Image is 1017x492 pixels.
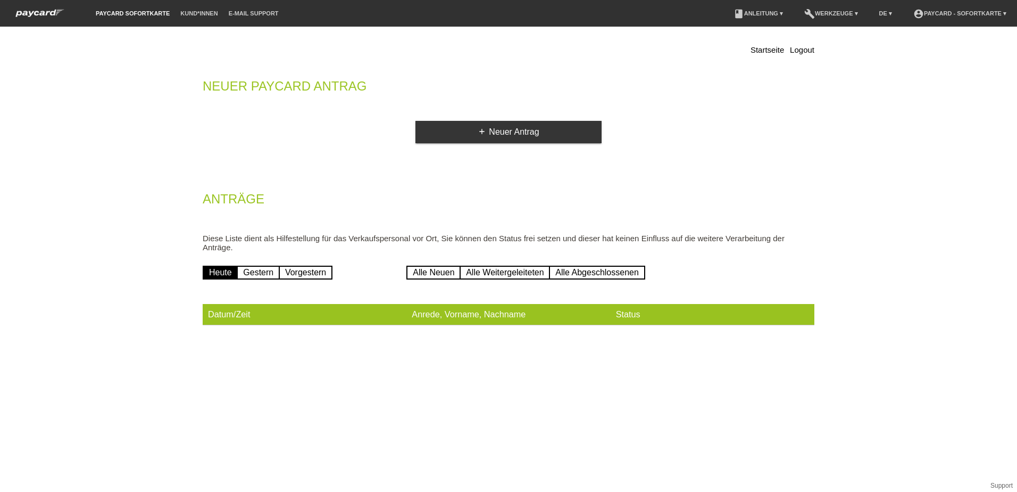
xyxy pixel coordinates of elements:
[913,9,924,19] i: account_circle
[790,45,814,54] a: Logout
[279,266,332,280] a: Vorgestern
[990,482,1013,489] a: Support
[203,304,406,325] th: Datum/Zeit
[804,9,815,19] i: build
[406,304,610,325] th: Anrede, Vorname, Nachname
[175,10,223,17] a: Kund*innen
[237,266,280,280] a: Gestern
[908,10,1012,17] a: account_circlepaycard - Sofortkarte ▾
[203,81,814,97] h2: Neuer Paycard Antrag
[611,304,814,325] th: Status
[874,10,897,17] a: DE ▾
[90,10,175,17] a: paycard Sofortkarte
[223,10,284,17] a: E-Mail Support
[478,127,486,136] i: add
[549,266,645,280] a: Alle Abgeschlossenen
[203,234,814,252] p: Diese Liste dient als Hilfestellung für das Verkaufspersonal vor Ort, Sie können den Status frei ...
[11,7,69,19] img: paycard Sofortkarte
[406,266,461,280] a: Alle Neuen
[799,10,863,17] a: buildWerkzeuge ▾
[11,12,69,20] a: paycard Sofortkarte
[728,10,788,17] a: bookAnleitung ▾
[415,121,602,143] a: addNeuer Antrag
[203,266,238,280] a: Heute
[203,194,814,210] h2: Anträge
[751,45,784,54] a: Startseite
[460,266,550,280] a: Alle Weitergeleiteten
[733,9,744,19] i: book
